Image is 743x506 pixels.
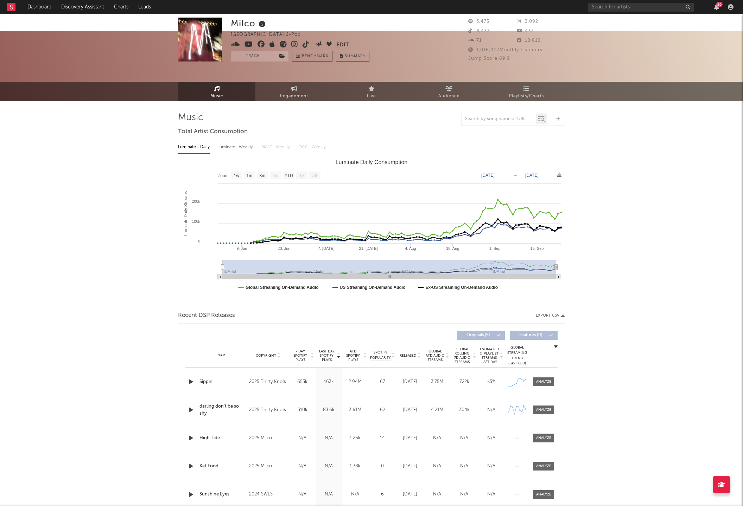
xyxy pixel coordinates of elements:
a: High Tide [199,435,246,442]
text: 9. Jun [237,246,247,251]
div: darling don't be so shy [199,403,246,417]
div: 62 [370,407,395,414]
div: 0 [370,463,395,470]
div: 304k [452,407,476,414]
span: Last Day Spotify Plays [317,349,336,362]
span: Live [367,92,376,100]
span: 437 [517,29,534,33]
div: N/A [291,435,314,442]
text: Ex-US Streaming On-Demand Audio [426,285,498,290]
div: N/A [291,491,314,498]
span: Jump Score: 89.9 [468,56,510,61]
div: 26 [716,2,723,7]
span: Originals ( 5 ) [462,333,494,337]
text: 1m [247,173,253,178]
span: Features ( 0 ) [515,333,547,337]
div: <5% [480,378,503,385]
text: [DATE] [481,173,495,178]
span: Spotify Popularity [370,350,391,361]
div: 4.21M [425,407,449,414]
text: Luminate Daily Consumption [336,159,408,165]
text: 18. Aug [446,246,459,251]
a: Live [333,82,410,101]
span: Copyright [256,353,276,358]
div: 310k [291,407,314,414]
div: 1.38k [344,463,367,470]
text: 1w [234,173,240,178]
div: 2025 Milco [249,462,287,471]
text: YTD [285,173,293,178]
button: Export CSV [536,313,565,318]
div: 2025 Thirty Knots [249,406,287,414]
svg: Luminate Daily Consumption [178,156,565,297]
div: [DATE] [398,463,422,470]
div: 653k [291,378,314,385]
span: Global ATD Audio Streams [425,349,445,362]
div: 3.61M [344,407,367,414]
div: N/A [452,435,476,442]
span: Global Rolling 7D Audio Streams [452,347,472,364]
div: Luminate - Weekly [217,141,254,153]
div: 2024 SWES [249,490,287,499]
div: N/A [425,491,449,498]
text: US Streaming On-Demand Audio [340,285,406,290]
div: 2025 Milco [249,434,287,442]
a: Engagement [255,82,333,101]
div: N/A [452,491,476,498]
a: Playlists/Charts [488,82,565,101]
div: N/A [425,435,449,442]
div: 722k [452,378,476,385]
text: All [312,173,317,178]
div: N/A [291,463,314,470]
span: Estimated % Playlist Streams Last Day [480,347,499,364]
a: Benchmark [292,51,332,61]
text: 200k [192,199,200,203]
button: Summary [336,51,369,61]
button: 26 [714,4,719,10]
span: Total Artist Consumption [178,128,248,136]
div: Luminate - Daily [178,141,210,153]
span: 10,610 [517,38,541,43]
div: 67 [370,378,395,385]
div: N/A [480,491,503,498]
text: 15. Sep [531,246,544,251]
button: Originals(5) [457,331,505,340]
text: Global Streaming On-Demand Audio [246,285,319,290]
div: N/A [317,463,340,470]
div: 14 [370,435,395,442]
span: ATD Spotify Plays [344,349,362,362]
div: 2025 Thirty Knots [249,378,287,386]
input: Search by song name or URL [462,116,536,122]
button: Features(0) [510,331,558,340]
span: Playlists/Charts [509,92,544,100]
span: Engagement [280,92,308,100]
a: Music [178,82,255,101]
div: Name [199,353,246,358]
span: Released [400,353,416,358]
div: 2.94M [344,378,367,385]
text: Zoom [218,173,229,178]
div: N/A [344,491,367,498]
div: [GEOGRAPHIC_DATA] | J-Pop [231,31,309,39]
div: [DATE] [398,435,422,442]
span: Recent DSP Releases [178,311,235,320]
text: 4. Aug [405,246,416,251]
div: 6 [370,491,395,498]
div: N/A [480,463,503,470]
div: 83.6k [317,407,340,414]
text: 6m [273,173,279,178]
div: 1.26k [344,435,367,442]
span: 1,016,407 Monthly Listeners [468,48,542,52]
div: N/A [452,463,476,470]
button: Edit [336,41,349,50]
span: 7 Day Spotify Plays [291,349,310,362]
div: [DATE] [398,407,422,414]
text: 1. Sep [489,246,501,251]
text: 1y [299,173,304,178]
a: Sippin [199,378,246,385]
span: Summary [345,54,366,58]
text: Luminate Daily Streams [183,191,188,236]
a: Kat Food [199,463,246,470]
